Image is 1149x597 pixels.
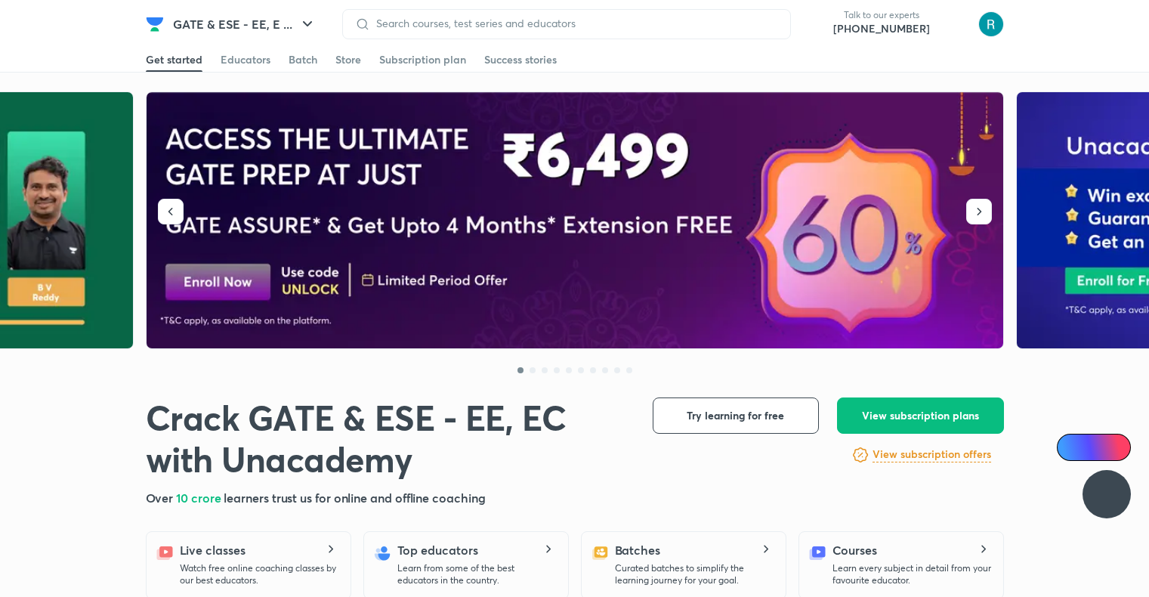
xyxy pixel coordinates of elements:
div: Get started [146,52,202,67]
a: Batch [289,48,317,72]
span: Try learning for free [687,408,784,423]
img: Company Logo [146,15,164,33]
img: Icon [1066,441,1078,453]
p: Learn from some of the best educators in the country. [397,562,556,586]
h5: Batches [615,541,660,559]
a: View subscription offers [873,446,991,464]
button: Try learning for free [653,397,819,434]
img: AaDeeTri [978,11,1004,37]
input: Search courses, test series and educators [370,17,778,29]
div: Batch [289,52,317,67]
span: Over [146,490,177,506]
a: [PHONE_NUMBER] [833,21,930,36]
a: Store [335,48,361,72]
a: Success stories [484,48,557,72]
a: Educators [221,48,270,72]
h5: Live classes [180,541,246,559]
h6: View subscription offers [873,447,991,462]
p: Curated batches to simplify the learning journey for your goal. [615,562,774,586]
div: Store [335,52,361,67]
div: Success stories [484,52,557,67]
span: Ai Doubts [1082,441,1122,453]
button: View subscription plans [837,397,1004,434]
img: call-us [803,9,833,39]
a: Get started [146,48,202,72]
span: View subscription plans [862,408,979,423]
div: Educators [221,52,270,67]
span: 10 crore [176,490,224,506]
p: Watch free online coaching classes by our best educators. [180,562,338,586]
h5: Top educators [397,541,478,559]
button: GATE & ESE - EE, E ... [164,9,326,39]
h1: Crack GATE & ESE - EE, EC with Unacademy [146,397,629,481]
img: ttu [1098,485,1116,503]
a: Ai Doubts [1057,434,1131,461]
img: avatar [942,12,966,36]
a: Subscription plan [379,48,466,72]
span: learners trust us for online and offline coaching [224,490,485,506]
p: Learn every subject in detail from your favourite educator. [832,562,991,586]
div: Subscription plan [379,52,466,67]
p: Talk to our experts [833,9,930,21]
h5: Courses [832,541,877,559]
